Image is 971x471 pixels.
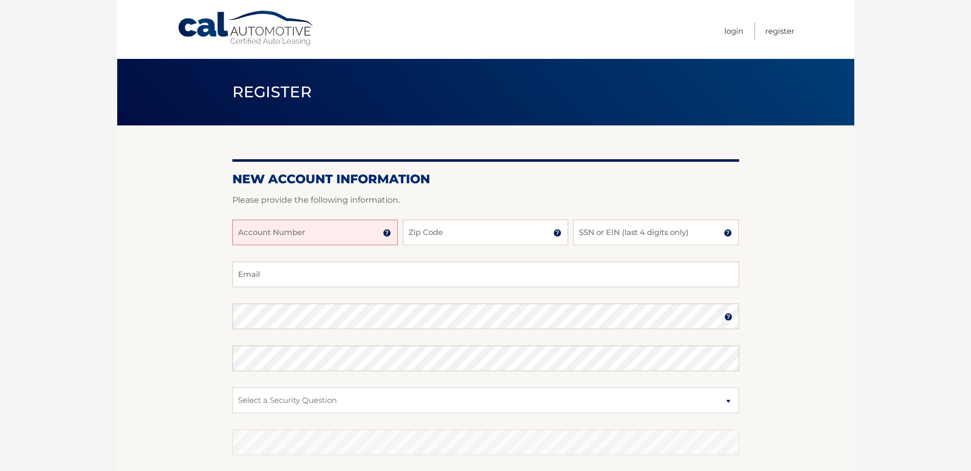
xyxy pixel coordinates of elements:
[232,220,398,245] input: Account Number
[724,229,732,237] img: tooltip.svg
[724,23,743,39] a: Login
[553,229,562,237] img: tooltip.svg
[573,220,739,245] input: SSN or EIN (last 4 digits only)
[765,23,794,39] a: Register
[383,229,391,237] img: tooltip.svg
[232,262,739,287] input: Email
[232,172,739,187] h2: New Account Information
[403,220,568,245] input: Zip Code
[232,193,739,207] p: Please provide the following information.
[724,313,732,321] img: tooltip.svg
[232,82,312,101] span: Register
[177,10,315,47] a: Cal Automotive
